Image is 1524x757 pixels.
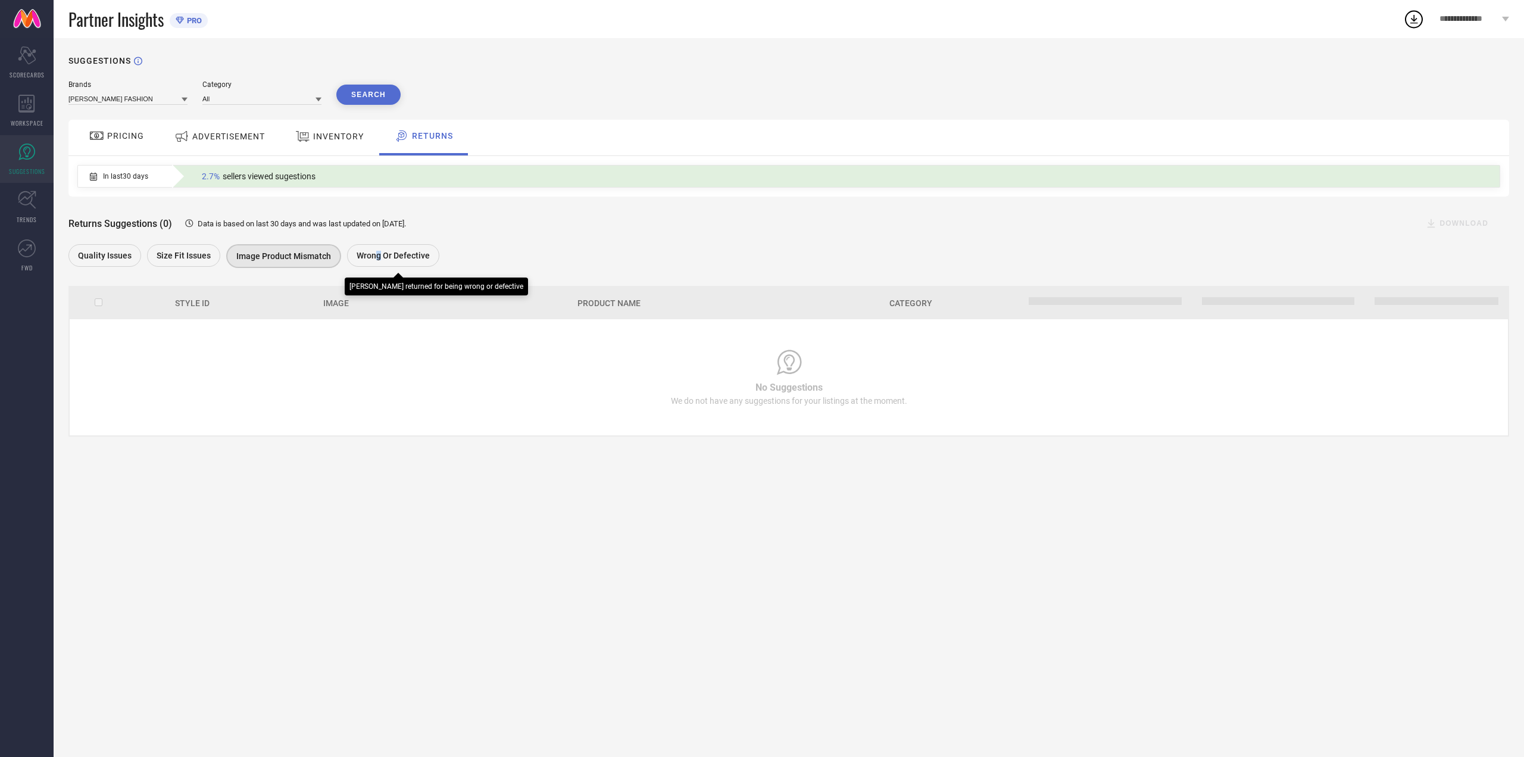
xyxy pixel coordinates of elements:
[198,219,406,228] span: Data is based on last 30 days and was last updated on [DATE] .
[21,263,33,272] span: FWD
[202,172,220,181] span: 2.7%
[10,70,45,79] span: SCORECARDS
[671,396,907,406] span: We do not have any suggestions for your listings at the moment.
[192,132,265,141] span: ADVERTISEMENT
[202,80,321,89] div: Category
[323,298,349,308] span: Image
[236,251,331,261] span: Image product mismatch
[357,251,430,260] span: Wrong or Defective
[9,167,45,176] span: SUGGESTIONS
[336,85,401,105] button: Search
[889,298,932,308] span: Category
[11,119,43,127] span: WORKSPACE
[1403,8,1425,30] div: Open download list
[17,215,37,224] span: TRENDS
[157,251,211,260] span: Size fit issues
[412,131,453,141] span: RETURNS
[68,218,172,229] span: Returns Suggestions (0)
[68,7,164,32] span: Partner Insights
[577,298,641,308] span: Product Name
[175,298,210,308] span: Style Id
[107,131,144,141] span: PRICING
[313,132,364,141] span: INVENTORY
[78,251,132,260] span: Quality issues
[349,282,523,291] div: [PERSON_NAME] returned for being wrong or defective
[755,382,823,393] span: No Suggestions
[68,80,188,89] div: Brands
[184,16,202,25] span: PRO
[223,172,316,181] span: sellers viewed sugestions
[196,169,321,184] div: Percentage of sellers who have viewed suggestions for the current Insight Type
[103,172,148,180] span: In last 30 days
[68,56,131,66] h1: SUGGESTIONS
